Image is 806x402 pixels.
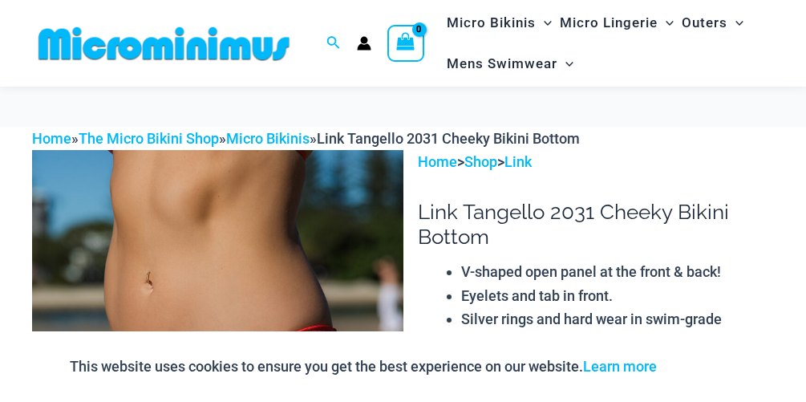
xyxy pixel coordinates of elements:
span: Menu Toggle [557,43,573,84]
a: Link [504,153,532,170]
a: Learn more [583,358,657,375]
li: Silver rings and hard wear in swim-grade stainless steel. [461,307,774,355]
a: OutersMenu ToggleMenu Toggle [678,2,747,43]
span: Menu Toggle [727,2,743,43]
a: Mens SwimwearMenu ToggleMenu Toggle [443,43,577,84]
button: Accept [669,347,737,386]
span: Micro Lingerie [560,2,658,43]
a: Micro BikinisMenu ToggleMenu Toggle [443,2,556,43]
a: Shop [464,153,497,170]
p: > > [418,150,774,174]
span: Micro Bikinis [447,2,536,43]
a: Micro LingerieMenu ToggleMenu Toggle [556,2,678,43]
a: Home [418,153,457,170]
a: Search icon link [326,34,341,54]
span: Link Tangello 2031 Cheeky Bikini Bottom [317,130,580,147]
span: Menu Toggle [658,2,674,43]
a: Micro Bikinis [226,130,310,147]
p: This website uses cookies to ensure you get the best experience on our website. [70,355,657,379]
a: Account icon link [357,36,371,51]
li: Eyelets and tab in front. [461,284,774,308]
a: View Shopping Cart, empty [387,25,424,62]
span: » » » [32,130,580,147]
img: MM SHOP LOGO FLAT [32,26,296,62]
span: Mens Swimwear [447,43,557,84]
span: Menu Toggle [536,2,552,43]
a: Home [32,130,71,147]
a: The Micro Bikini Shop [79,130,219,147]
h1: Link Tangello 2031 Cheeky Bikini Bottom [418,200,774,250]
span: Outers [682,2,727,43]
li: V-shaped open panel at the front & back! [461,260,774,284]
